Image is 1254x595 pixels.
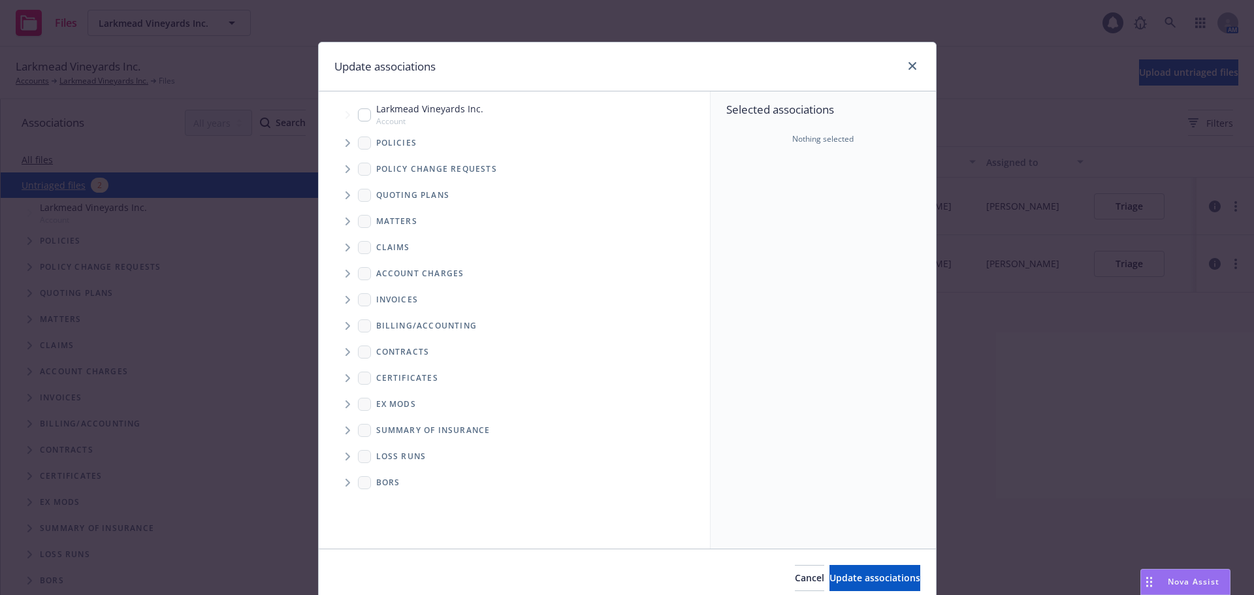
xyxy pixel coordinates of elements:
[334,58,436,75] h1: Update associations
[905,58,920,74] a: close
[829,565,920,591] button: Update associations
[376,165,497,173] span: Policy change requests
[795,565,824,591] button: Cancel
[376,116,483,127] span: Account
[376,479,400,487] span: BORs
[376,270,464,278] span: Account charges
[319,99,710,312] div: Tree Example
[376,426,490,434] span: Summary of insurance
[376,102,483,116] span: Larkmead Vineyards Inc.
[376,400,416,408] span: Ex Mods
[376,244,410,251] span: Claims
[376,296,419,304] span: Invoices
[829,571,920,584] span: Update associations
[376,322,477,330] span: Billing/Accounting
[1141,570,1157,594] div: Drag to move
[376,217,417,225] span: Matters
[376,191,450,199] span: Quoting plans
[376,348,430,356] span: Contracts
[1168,576,1219,587] span: Nova Assist
[792,133,854,145] span: Nothing selected
[376,453,426,460] span: Loss Runs
[319,313,710,496] div: Folder Tree Example
[726,102,920,118] span: Selected associations
[795,571,824,584] span: Cancel
[376,139,417,147] span: Policies
[1140,569,1230,595] button: Nova Assist
[376,374,438,382] span: Certificates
